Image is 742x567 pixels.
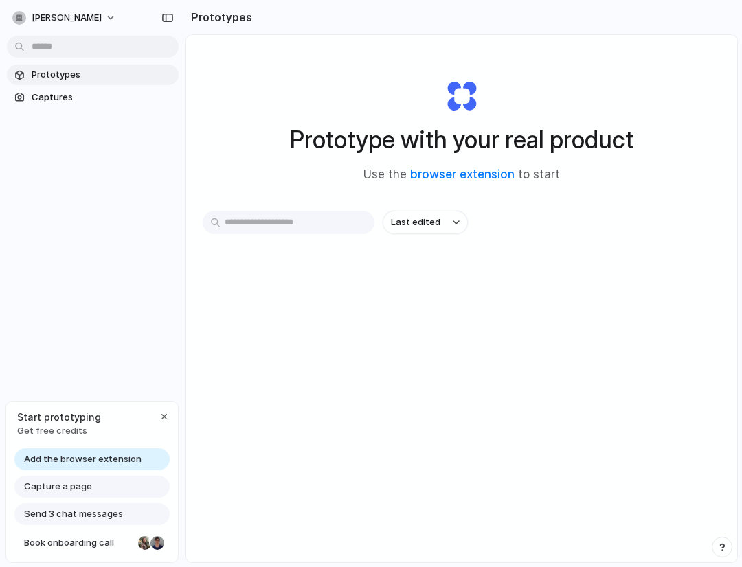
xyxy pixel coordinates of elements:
[383,211,468,234] button: Last edited
[32,91,173,104] span: Captures
[7,87,179,108] a: Captures
[149,535,166,551] div: Christian Iacullo
[24,536,133,550] span: Book onboarding call
[14,532,170,554] a: Book onboarding call
[290,121,633,158] h1: Prototype with your real product
[363,166,560,184] span: Use the to start
[17,410,101,424] span: Start prototyping
[410,167,515,181] a: browser extension
[32,68,173,82] span: Prototypes
[24,452,142,466] span: Add the browser extension
[24,507,123,521] span: Send 3 chat messages
[137,535,153,551] div: Nicole Kubica
[185,9,252,25] h2: Prototypes
[24,480,92,494] span: Capture a page
[32,11,102,25] span: [PERSON_NAME]
[391,216,440,229] span: Last edited
[17,424,101,438] span: Get free credits
[7,65,179,85] a: Prototypes
[7,7,123,29] button: [PERSON_NAME]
